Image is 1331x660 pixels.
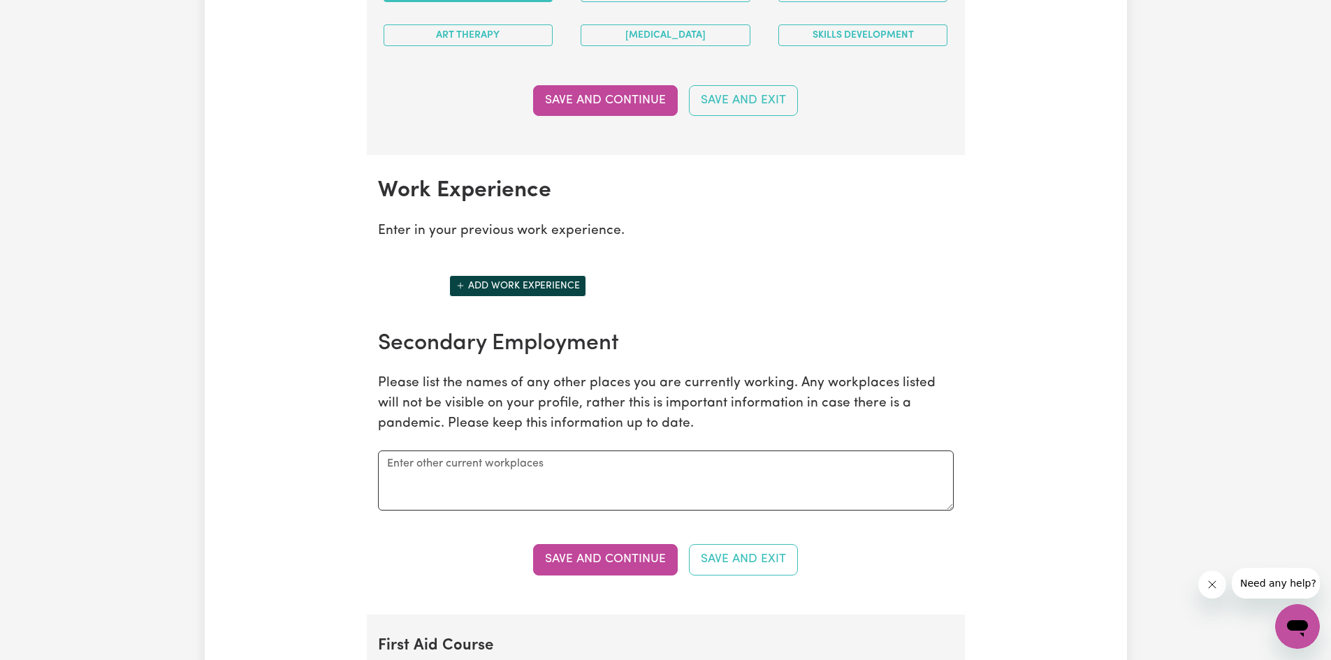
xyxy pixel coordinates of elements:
h2: Secondary Employment [378,330,954,357]
button: Save and Continue [533,544,678,575]
h2: First Aid Course [378,637,954,656]
button: Add another work experience [449,275,586,297]
p: Please list the names of any other places you are currently working. Any workplaces listed will n... [378,374,954,434]
button: Skills Development [778,24,948,46]
button: Save and Exit [689,85,798,116]
iframe: 開啟傳訊視窗按鈕 [1275,604,1320,649]
button: [MEDICAL_DATA] [581,24,750,46]
button: Save and Exit [689,544,798,575]
iframe: 關閉訊息 [1198,571,1226,599]
p: Enter in your previous work experience. [378,221,954,242]
button: Save and Continue [533,85,678,116]
iframe: 來自公司的訊息 [1232,568,1320,599]
button: Art therapy [384,24,553,46]
h2: Work Experience [378,177,954,204]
